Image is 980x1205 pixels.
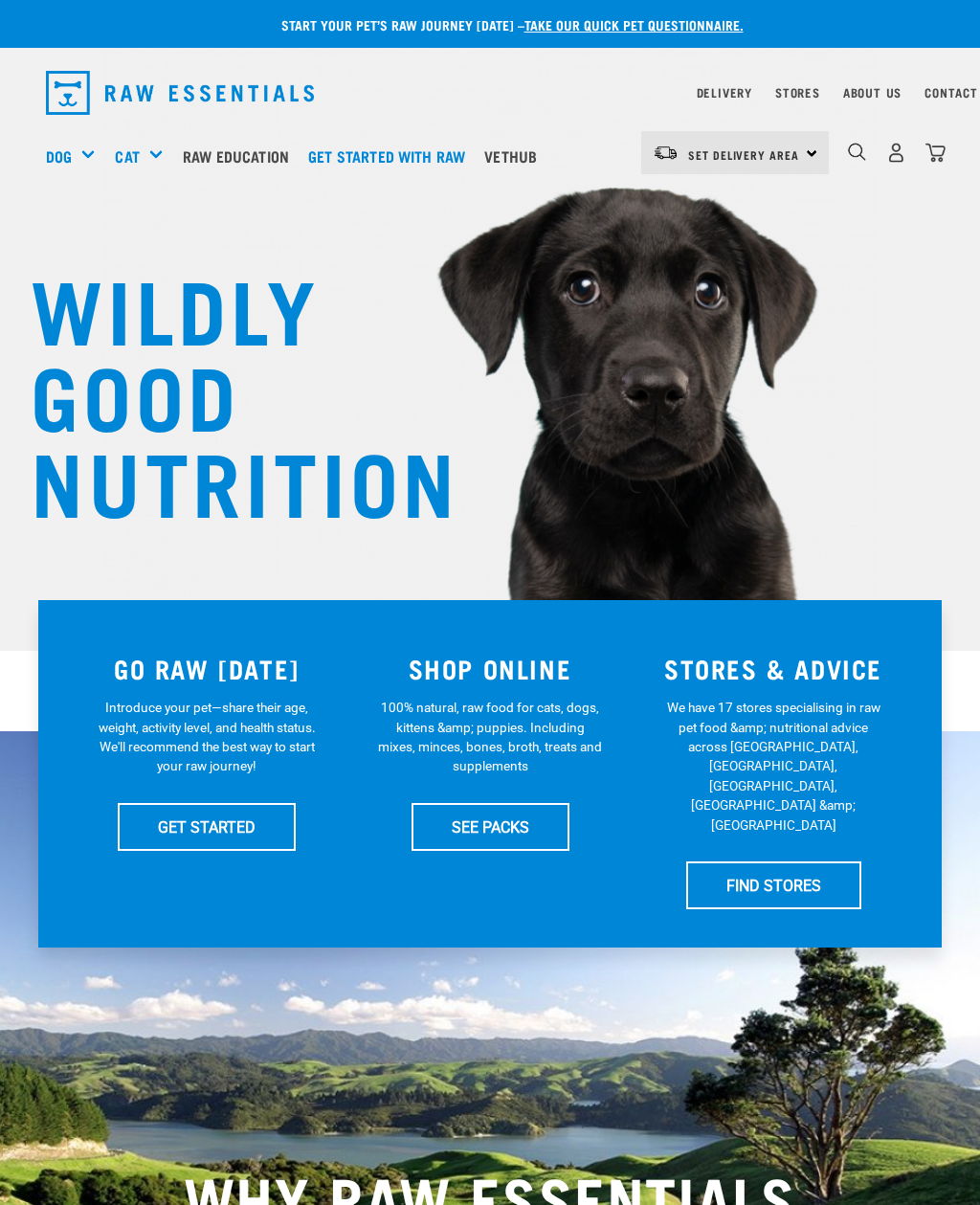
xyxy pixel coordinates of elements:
[848,143,866,161] img: home-icon-1@2x.png
[524,21,744,28] a: take our quick pet questionnaire.
[115,145,139,167] a: Cat
[378,698,603,776] p: 100% natural, raw food for cats, dogs, kittens &amp; puppies. Including mixes, minces, bones, bro...
[775,89,820,96] a: Stores
[46,145,72,167] a: Dog
[479,118,551,194] a: Vethub
[688,151,799,158] span: Set Delivery Area
[661,698,886,835] p: We have 17 stores specialising in raw pet food &amp; nutritional advice across [GEOGRAPHIC_DATA],...
[686,861,861,909] a: FIND STORES
[360,654,620,683] h3: SHOP ONLINE
[843,89,902,96] a: About Us
[95,698,320,776] p: Introduce your pet—share their age, weight, activity level, and health status. We'll recommend th...
[118,803,296,851] a: GET STARTED
[303,118,479,194] a: Get started with Raw
[178,118,303,194] a: Raw Education
[31,63,949,123] nav: dropdown navigation
[46,71,314,115] img: Raw Essentials Logo
[697,89,752,96] a: Delivery
[925,143,946,163] img: home-icon@2x.png
[643,654,903,683] h3: STORES & ADVICE
[924,89,978,96] a: Contact
[31,263,413,522] h1: WILDLY GOOD NUTRITION
[653,145,679,162] img: van-moving.png
[412,803,569,851] a: SEE PACKS
[886,143,906,163] img: user.png
[77,654,337,683] h3: GO RAW [DATE]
